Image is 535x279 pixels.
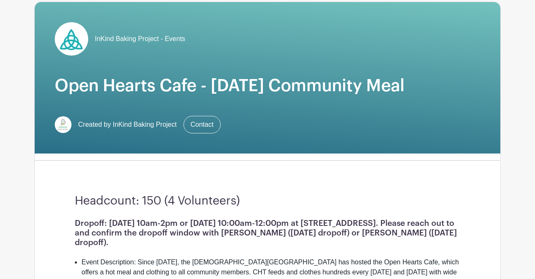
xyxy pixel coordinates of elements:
span: InKind Baking Project - Events [95,34,185,44]
a: Contact [183,116,221,133]
img: HTRIT2.jpg [55,22,88,56]
h3: Headcount: 150 (4 Volunteers) [75,194,460,208]
span: Created by InKind Baking Project [78,120,177,130]
h1: Dropoff: [DATE] 10am-2pm or [DATE] 10:00am-12:00pm at [STREET_ADDRESS]. Please reach out to and c... [75,218,460,247]
img: InKind-Logo.jpg [55,116,71,133]
h1: Open Hearts Cafe - [DATE] Community Meal [55,76,480,96]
